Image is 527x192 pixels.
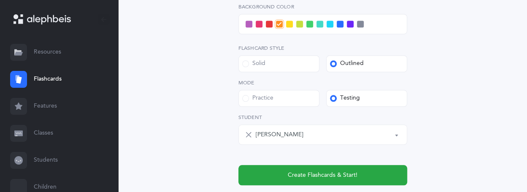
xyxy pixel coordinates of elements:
[288,171,357,180] span: Create Flashcards & Start!
[256,130,303,139] div: [PERSON_NAME]
[238,79,407,87] label: Mode
[238,165,407,185] button: Create Flashcards & Start!
[330,59,364,68] div: Outlined
[238,3,407,11] label: Background color
[238,124,407,145] button: Zachary Lowenstein
[242,94,273,103] div: Practice
[242,59,265,68] div: Solid
[238,114,407,121] label: Student
[238,44,407,52] label: Flashcard Style
[330,94,360,103] div: Testing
